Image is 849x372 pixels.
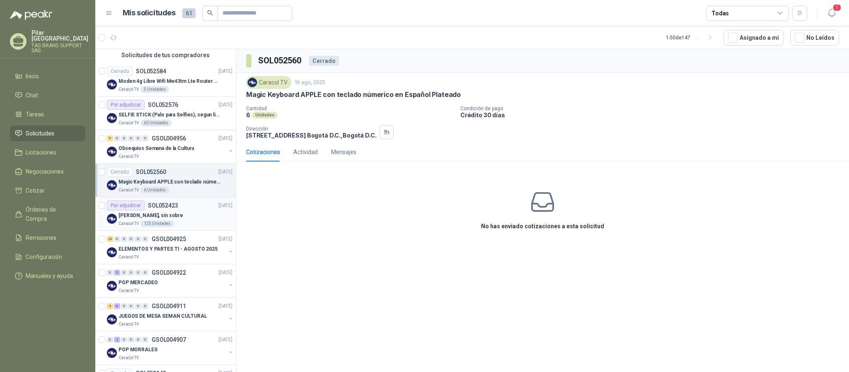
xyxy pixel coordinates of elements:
a: 4 6 0 0 0 0 GSOL004911[DATE] Company LogoJUEGOS DE MESA SEMAN CULTURALCaracol TV [107,301,234,328]
p: GSOL004911 [152,303,186,309]
div: 0 [142,135,148,141]
span: Inicio [26,72,39,81]
a: 0 5 0 0 0 0 GSOL004922[DATE] Company LogoPOP MERCADEOCaracol TV [107,268,234,294]
div: 1 - 50 de 147 [666,31,717,44]
div: Por adjudicar [107,200,145,210]
a: Solicitudes [10,126,85,141]
p: Caracol TV [119,120,139,126]
a: Órdenes de Compra [10,202,85,227]
p: JUEGOS DE MESA SEMAN CULTURAL [119,312,207,320]
p: Caracol TV [119,220,139,227]
div: 0 [135,270,141,275]
p: POP MORRALES [119,346,157,354]
div: 0 [128,236,134,242]
div: 5 Unidades [140,86,169,93]
div: Por adjudicar [107,100,145,110]
div: Cerrado [309,56,339,66]
img: Company Logo [107,147,117,157]
a: 23 0 0 0 0 0 GSOL004925[DATE] Company LogoELEMENTOS Y PARTES TI - AGOSTO 2025Caracol TV [107,234,234,261]
a: Licitaciones [10,145,85,160]
img: Company Logo [107,113,117,123]
p: Magic Keyboard APPLE con teclado númerico en Español Plateado [119,178,222,186]
div: 6 [114,303,120,309]
div: 0 [142,236,148,242]
div: 0 [135,135,141,141]
div: 9 [107,135,113,141]
div: 0 [121,337,127,343]
p: [DATE] [218,235,232,243]
img: Company Logo [107,247,117,257]
p: Caracol TV [119,86,139,93]
p: Caracol TV [119,321,139,328]
h3: No has enviado cotizaciones a esta solicitud [481,222,604,231]
p: Condición de pago [460,106,846,111]
span: Órdenes de Compra [26,205,77,223]
p: [DATE] [218,302,232,310]
span: 1 [832,4,842,12]
div: Cerrado [107,66,133,76]
div: 0 [135,337,141,343]
span: Tareas [26,110,44,119]
div: 0 [128,303,134,309]
p: Crédito 30 días [460,111,846,118]
span: Chat [26,91,38,100]
div: 0 [128,270,134,275]
span: Negociaciones [26,167,64,176]
p: Caracol TV [119,254,139,261]
p: Caracol TV [119,187,139,193]
a: 0 2 0 0 0 0 GSOL004907[DATE] Company LogoPOP MORRALESCaracol TV [107,335,234,361]
div: Unidades [252,112,278,118]
p: [DATE] [218,168,232,176]
div: 0 [142,337,148,343]
p: SOL052584 [136,68,166,74]
img: Company Logo [107,281,117,291]
p: SOL052560 [136,169,166,175]
p: [DATE] [218,101,232,109]
p: SELFIE STICK (Palo para Selfies), segun link adjunto [119,111,222,119]
img: Company Logo [107,348,117,358]
p: SOL052576 [148,102,178,108]
div: Todas [711,9,729,18]
p: [STREET_ADDRESS] Bogotá D.C. , Bogotá D.C. [246,132,376,139]
p: Caracol TV [119,287,139,294]
img: Logo peakr [10,10,52,20]
p: Moden 4g Libre Wifi Mw43tm Lte Router Móvil Internet 5ghz [119,77,222,85]
span: Remisiones [26,233,56,242]
p: Magic Keyboard APPLE con teclado númerico en Español Plateado [246,90,461,99]
a: Cotizar [10,183,85,198]
p: SOL052423 [148,203,178,208]
a: Inicio [10,68,85,84]
div: Cerrado [107,167,133,177]
a: CerradoSOL052560[DATE] Company LogoMagic Keyboard APPLE con teclado númerico en Español PlateadoC... [95,164,236,197]
img: Company Logo [107,314,117,324]
p: TAG BRAND SUPPORT SAS [31,43,88,53]
button: No Leídos [790,30,839,46]
div: Actividad [293,147,318,157]
div: 0 [121,236,127,242]
div: 5 [114,270,120,275]
div: 0 [121,135,127,141]
p: Obsequios Semana de la Cultura [119,145,194,152]
div: 23 [107,236,113,242]
a: Tareas [10,106,85,122]
div: 0 [128,337,134,343]
a: Por adjudicarSOL052576[DATE] Company LogoSELFIE STICK (Palo para Selfies), segun link adjuntoCara... [95,97,236,130]
h1: Mis solicitudes [123,7,176,19]
div: 0 [128,135,134,141]
button: 1 [824,6,839,21]
div: Caracol TV [246,76,291,89]
div: 0 [114,236,120,242]
p: GSOL004956 [152,135,186,141]
p: [DATE] [218,202,232,210]
a: CerradoSOL052584[DATE] Company LogoModen 4g Libre Wifi Mw43tm Lte Router Móvil Internet 5ghzCarac... [95,63,236,97]
p: Caracol TV [119,355,139,361]
div: 6 Unidades [140,187,169,193]
div: 60 Unidades [140,120,172,126]
div: 2 [114,337,120,343]
img: Company Logo [107,80,117,89]
a: Por adjudicarSOL052423[DATE] Company Logo[PERSON_NAME], sin sobreCaracol TV125 Unidades [95,197,236,231]
div: 0 [121,303,127,309]
p: [DATE] [218,135,232,143]
p: Cantidad [246,106,454,111]
div: 0 [142,270,148,275]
